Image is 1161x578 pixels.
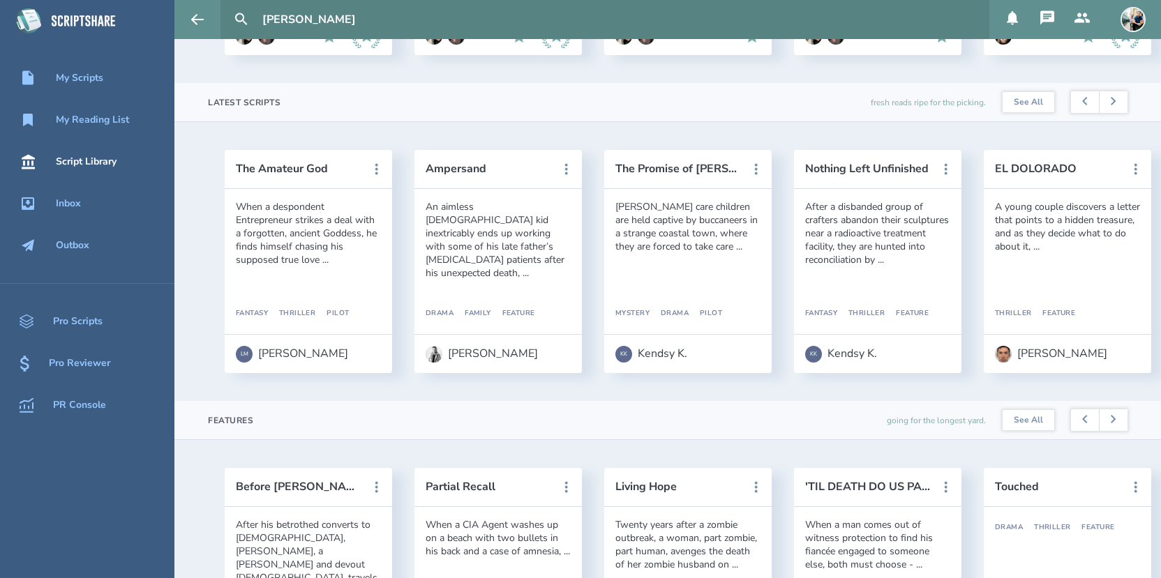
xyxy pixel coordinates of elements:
[615,480,741,493] button: Living Hope
[49,358,110,369] div: Pro Reviewer
[871,83,986,121] div: fresh reads ripe for the picking.
[268,310,315,318] div: Thriller
[315,310,349,318] div: Pilot
[827,347,877,360] div: Kendsy K.
[313,30,318,41] div: 6
[56,156,117,167] div: Script Library
[1072,30,1077,41] div: 3
[615,339,687,370] a: KKKendsy K.
[426,200,571,280] div: An aimless [DEMOGRAPHIC_DATA] kid inextricably ends up working with some of his late father’s [ME...
[56,73,103,84] div: My Scripts
[1003,410,1054,431] a: See All
[56,198,81,209] div: Inbox
[995,346,1012,363] img: user_1756948650-crop.jpg
[995,200,1140,253] div: A young couple discovers a letter that points to a hidden treasure, and as they decide what to do...
[885,310,929,318] div: Feature
[805,339,877,370] a: KKKendsy K.
[1102,30,1108,41] div: 1
[995,162,1121,175] button: EL DOLORADO
[615,346,632,363] div: KK
[454,310,491,318] div: Family
[236,310,268,318] div: Fantasy
[1070,524,1114,532] div: Feature
[1003,92,1054,113] a: See All
[426,162,551,175] button: Ampersand
[236,480,361,493] button: Before [PERSON_NAME]
[56,114,129,126] div: My Reading List
[615,162,741,175] button: The Promise of [PERSON_NAME]
[805,480,931,493] button: 'TIL DEATH DO US PART
[805,200,950,266] div: After a disbanded group of crafters abandon their sculptures near a radioactive treatment facilit...
[650,310,689,318] div: Drama
[343,30,349,41] div: 1
[236,162,361,175] button: The Amateur God
[208,97,280,108] div: Latest Scripts
[426,339,538,370] a: [PERSON_NAME]
[236,346,253,363] div: LM
[426,310,454,318] div: Drama
[236,200,381,266] div: When a despondent Entrepreneur strikes a deal with a forgotten, ancient Goddess, he finds himself...
[925,30,931,41] div: 4
[426,480,551,493] button: Partial Recall
[1121,7,1146,32] img: user_1673573717-crop.jpg
[995,524,1023,532] div: Drama
[53,400,106,411] div: PR Console
[805,310,837,318] div: Fantasy
[615,518,761,571] div: Twenty years after a zombie outbreak, a woman, part zombie, part human, avenges the death of her ...
[258,347,348,360] div: [PERSON_NAME]
[208,415,253,426] div: Features
[426,346,442,363] img: user_1716403022-crop.jpg
[805,162,931,175] button: Nothing Left Unfinished
[995,310,1031,318] div: Thriller
[1031,310,1075,318] div: Feature
[995,339,1107,370] a: [PERSON_NAME]
[887,401,986,439] div: going for the longest yard.
[735,30,741,41] div: 4
[689,310,722,318] div: Pilot
[448,347,538,360] div: [PERSON_NAME]
[236,339,348,370] a: LM[PERSON_NAME]
[53,316,103,327] div: Pro Scripts
[615,200,761,253] div: [PERSON_NAME] care children are held captive by buccaneers in a strange coastal town, where they ...
[805,346,822,363] div: KK
[805,518,950,571] div: When a man comes out of witness protection to find his fiancée engaged to someone else, both must...
[533,30,539,41] div: 1
[638,347,687,360] div: Kendsy K.
[995,480,1121,493] button: Touched
[1023,524,1070,532] div: Thriller
[56,240,89,251] div: Outbox
[426,518,571,558] div: When a CIA Agent washes up on a beach with two bullets in his back and a case of amnesia, ...
[1017,347,1107,360] div: [PERSON_NAME]
[837,310,885,318] div: Thriller
[502,30,508,41] div: 5
[491,310,535,318] div: Feature
[615,310,650,318] div: Mystery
